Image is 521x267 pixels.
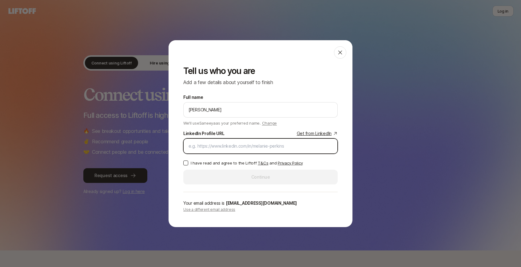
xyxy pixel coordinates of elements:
label: Full name [183,94,203,101]
p: Use a different email address [183,207,338,212]
a: Privacy Policy [278,161,303,165]
p: I have read and agree to the Liftoff and [191,160,303,166]
input: e.g. https://www.linkedin.com/in/melanie-perkins [189,142,332,150]
span: Change [262,121,277,126]
p: Tell us who you are [183,66,338,76]
a: T&Cs [258,161,268,165]
span: [EMAIL_ADDRESS][DOMAIN_NAME] [226,200,297,206]
button: I have read and agree to the Liftoff T&Cs and Privacy Policy [183,161,188,165]
p: Add a few details about yourself to finish [183,78,338,86]
input: e.g. Melanie Perkins [189,106,332,114]
div: LinkedIn Profile URL [183,130,224,137]
a: Get from LinkedIn [297,130,338,137]
p: Your email address is [183,199,338,207]
p: We'll use Saneeya as your preferred name. [183,119,277,126]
